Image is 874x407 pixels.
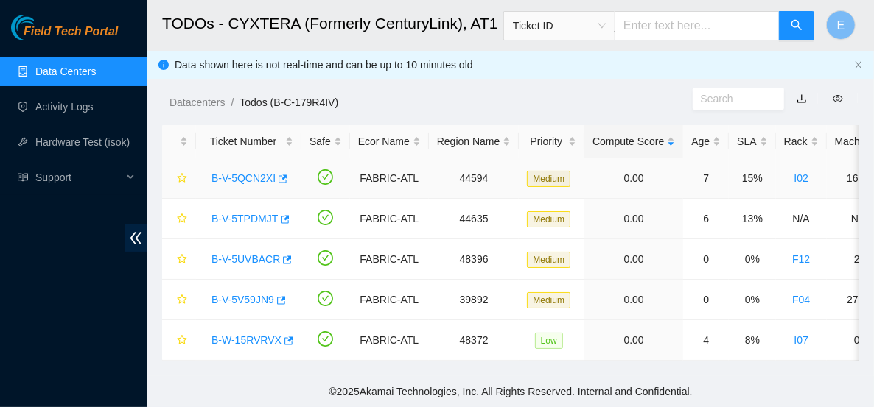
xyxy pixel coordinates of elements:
span: Medium [527,211,570,227]
td: FABRIC-ATL [350,320,429,361]
a: B-W-15RVRVX [211,334,282,346]
span: read [18,172,28,183]
a: Todos (B-C-179R4IV) [240,96,338,108]
span: star [177,173,187,185]
span: check-circle [318,210,333,225]
a: F04 [792,294,810,305]
button: star [170,288,188,311]
a: Data Centers [35,66,96,77]
td: 0% [729,280,775,320]
span: star [177,213,187,225]
a: B-V-5UVBACR [211,253,280,265]
td: 0.00 [584,320,683,361]
span: Medium [527,292,570,308]
td: 8% [729,320,775,361]
span: double-left [125,224,147,252]
span: search [791,19,803,33]
td: 44635 [429,199,520,239]
span: star [177,294,187,306]
img: Akamai Technologies [11,15,74,40]
a: Datacenters [169,96,225,108]
button: star [170,328,188,352]
td: 4 [683,320,729,361]
button: star [170,247,188,271]
a: I07 [794,334,808,346]
td: 6 [683,199,729,239]
span: / [231,96,234,108]
a: B-V-5V59JN9 [211,294,274,305]
td: 13% [729,199,775,239]
td: 0% [729,239,775,280]
a: Akamai TechnologiesField Tech Portal [11,26,118,46]
td: 0.00 [584,158,683,199]
td: 0 [683,280,729,320]
a: download [797,93,807,105]
button: star [170,166,188,190]
span: eye [833,93,843,104]
a: I02 [794,172,808,184]
td: 0.00 [584,280,683,320]
td: 0.00 [584,199,683,239]
span: star [177,335,187,347]
td: 0.00 [584,239,683,280]
td: 44594 [429,158,520,199]
button: search [779,11,814,40]
td: FABRIC-ATL [350,199,429,239]
button: download [786,87,818,110]
td: FABRIC-ATL [350,239,429,280]
span: check-circle [318,291,333,306]
span: E [837,16,845,35]
td: FABRIC-ATL [350,158,429,199]
a: Activity Logs [35,101,94,113]
td: 48396 [429,239,520,280]
span: Support [35,163,122,192]
span: check-circle [318,250,333,266]
td: 39892 [429,280,520,320]
button: star [170,207,188,230]
a: B-V-5QCN2XI [211,172,276,184]
input: Search [701,91,765,107]
td: 7 [683,158,729,199]
td: 48372 [429,320,520,361]
span: close [854,60,863,69]
a: F12 [792,253,810,265]
a: B-V-5TPDMJT [211,213,278,224]
span: check-circle [318,331,333,347]
td: 15% [729,158,775,199]
td: 0 [683,239,729,280]
a: Hardware Test (isok) [35,136,130,148]
td: FABRIC-ATL [350,280,429,320]
footer: © 2025 Akamai Technologies, Inc. All Rights Reserved. Internal and Confidential. [147,376,874,407]
span: Medium [527,252,570,268]
input: Enter text here... [615,11,780,40]
span: Medium [527,171,570,187]
span: check-circle [318,169,333,185]
span: Field Tech Portal [24,25,118,39]
td: N/A [776,199,827,239]
span: Low [535,333,563,349]
button: E [826,10,856,40]
button: close [854,60,863,70]
span: star [177,254,187,266]
span: Ticket ID [513,15,606,37]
